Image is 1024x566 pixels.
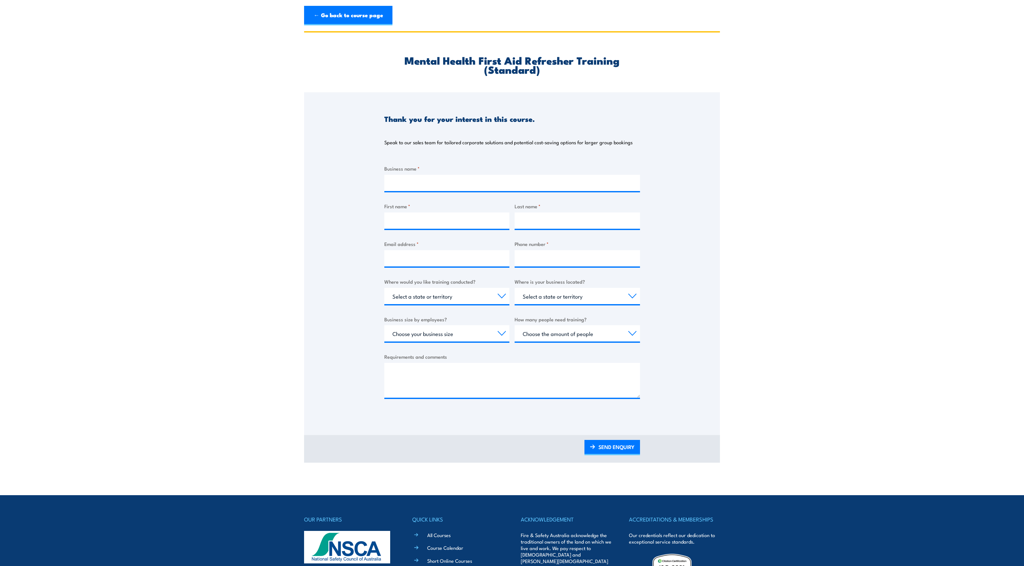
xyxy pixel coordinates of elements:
[427,544,463,551] a: Course Calendar
[384,139,633,146] p: Speak to our sales team for tailored corporate solutions and potential cost-saving options for la...
[384,165,640,172] label: Business name
[304,6,392,25] a: ← Go back to course page
[515,202,640,210] label: Last name
[629,532,720,545] p: Our credentials reflect our dedication to exceptional service standards.
[304,531,390,563] img: nsca-logo-footer
[521,515,612,524] h4: ACKNOWLEDGEMENT
[412,515,503,524] h4: QUICK LINKS
[515,315,640,323] label: How many people need training?
[384,56,640,74] h2: Mental Health First Aid Refresher Training (Standard)
[427,557,472,564] a: Short Online Courses
[384,115,535,122] h3: Thank you for your interest in this course.
[427,532,451,538] a: All Courses
[515,240,640,248] label: Phone number
[515,278,640,285] label: Where is your business located?
[384,353,640,360] label: Requirements and comments
[584,440,640,455] a: SEND ENQUIRY
[629,515,720,524] h4: ACCREDITATIONS & MEMBERSHIPS
[384,202,510,210] label: First name
[384,315,510,323] label: Business size by employees?
[384,278,510,285] label: Where would you like training conducted?
[304,515,395,524] h4: OUR PARTNERS
[384,240,510,248] label: Email address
